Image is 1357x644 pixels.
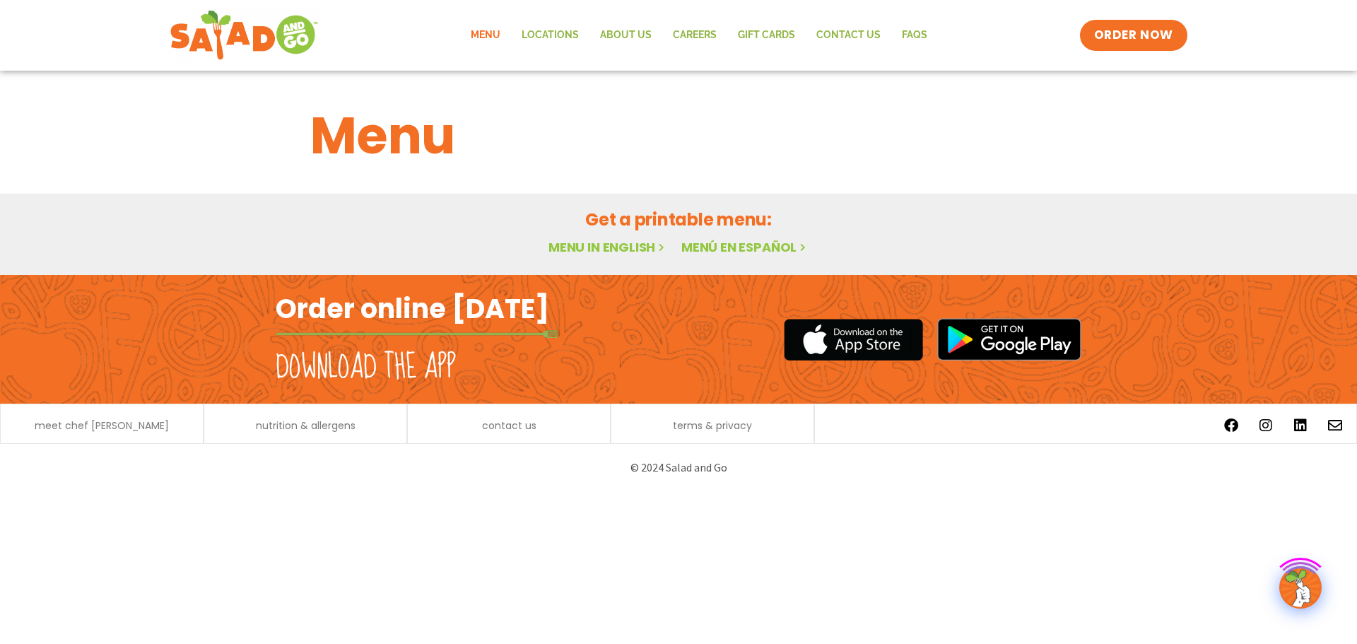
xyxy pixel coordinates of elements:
img: google_play [937,318,1081,361]
a: contact us [482,421,536,431]
h2: Order online [DATE] [276,291,549,326]
span: ORDER NOW [1094,27,1173,44]
a: Menu [460,19,511,52]
a: FAQs [891,19,938,52]
img: fork [276,330,558,338]
h2: Get a printable menu: [310,207,1047,232]
a: About Us [589,19,662,52]
img: new-SAG-logo-768×292 [170,7,319,64]
p: © 2024 Salad and Go [283,458,1074,477]
a: GIFT CARDS [727,19,806,52]
h2: Download the app [276,348,456,387]
a: Menu in English [548,238,667,256]
a: terms & privacy [673,421,752,431]
nav: Menu [460,19,938,52]
h1: Menu [310,98,1047,174]
a: Menú en español [681,238,809,256]
a: Careers [662,19,727,52]
a: nutrition & allergens [256,421,356,431]
img: appstore [784,317,923,363]
a: ORDER NOW [1080,20,1187,51]
a: Locations [511,19,589,52]
a: Contact Us [806,19,891,52]
a: meet chef [PERSON_NAME] [35,421,169,431]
